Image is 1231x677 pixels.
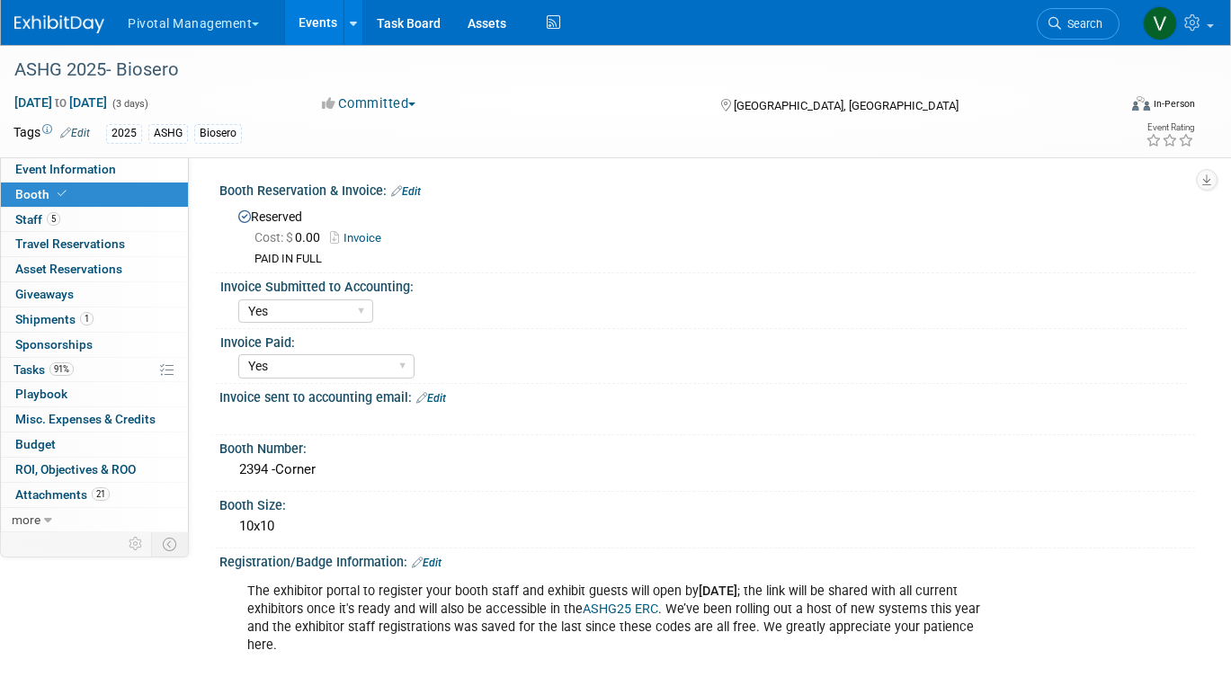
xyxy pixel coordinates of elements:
[254,230,327,245] span: 0.00
[15,437,56,451] span: Budget
[412,557,442,569] a: Edit
[15,187,70,201] span: Booth
[1,432,188,457] a: Budget
[1,508,188,532] a: more
[583,601,658,617] a: ASHG25 ERC
[120,532,152,556] td: Personalize Event Tab Strip
[15,412,156,426] span: Misc. Expenses & Credits
[1,157,188,182] a: Event Information
[254,230,295,245] span: Cost: $
[1,208,188,232] a: Staff5
[1,183,188,207] a: Booth
[52,95,69,110] span: to
[1,483,188,507] a: Attachments21
[92,487,110,501] span: 21
[1153,97,1195,111] div: In-Person
[111,98,148,110] span: (3 days)
[219,177,1195,200] div: Booth Reservation & Invoice:
[14,15,104,33] img: ExhibitDay
[47,212,60,226] span: 5
[233,512,1182,540] div: 10x10
[8,54,1094,86] div: ASHG 2025- Biosero
[15,462,136,477] span: ROI, Objectives & ROO
[13,123,90,144] td: Tags
[1132,96,1150,111] img: Format-Inperson.png
[219,435,1195,458] div: Booth Number:
[219,384,1195,407] div: Invoice sent to accounting email:
[15,487,110,502] span: Attachments
[1,382,188,406] a: Playbook
[1,257,188,281] a: Asset Reservations
[219,548,1195,572] div: Registration/Badge Information:
[1,307,188,332] a: Shipments1
[416,392,446,405] a: Edit
[152,532,189,556] td: Toggle Event Tabs
[220,273,1187,296] div: Invoice Submitted to Accounting:
[254,252,1182,267] div: PAID IN FULL
[1037,8,1119,40] a: Search
[15,287,74,301] span: Giveaways
[330,231,390,245] a: Invoice
[106,124,142,143] div: 2025
[233,203,1182,267] div: Reserved
[1,282,188,307] a: Giveaways
[15,236,125,251] span: Travel Reservations
[49,362,74,376] span: 91%
[15,162,116,176] span: Event Information
[13,362,74,377] span: Tasks
[15,212,60,227] span: Staff
[15,312,94,326] span: Shipments
[1,333,188,357] a: Sponsorships
[1143,6,1177,40] img: Valerie Weld
[80,312,94,325] span: 1
[1061,17,1102,31] span: Search
[60,127,90,139] a: Edit
[15,337,93,352] span: Sponsorships
[1146,123,1194,132] div: Event Rating
[1021,94,1195,120] div: Event Format
[316,94,423,113] button: Committed
[58,189,67,199] i: Booth reservation complete
[734,99,959,112] span: [GEOGRAPHIC_DATA], [GEOGRAPHIC_DATA]
[1,407,188,432] a: Misc. Expenses & Credits
[1,232,188,256] a: Travel Reservations
[13,94,108,111] span: [DATE] [DATE]
[233,456,1182,484] div: 2394 -Corner
[1,358,188,382] a: Tasks91%
[391,185,421,198] a: Edit
[12,512,40,527] span: more
[1,458,188,482] a: ROI, Objectives & ROO
[148,124,188,143] div: ASHG
[219,492,1195,514] div: Booth Size:
[699,583,737,599] b: [DATE]
[15,262,122,276] span: Asset Reservations
[220,329,1187,352] div: Invoice Paid:
[15,387,67,401] span: Playbook
[194,124,242,143] div: Biosero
